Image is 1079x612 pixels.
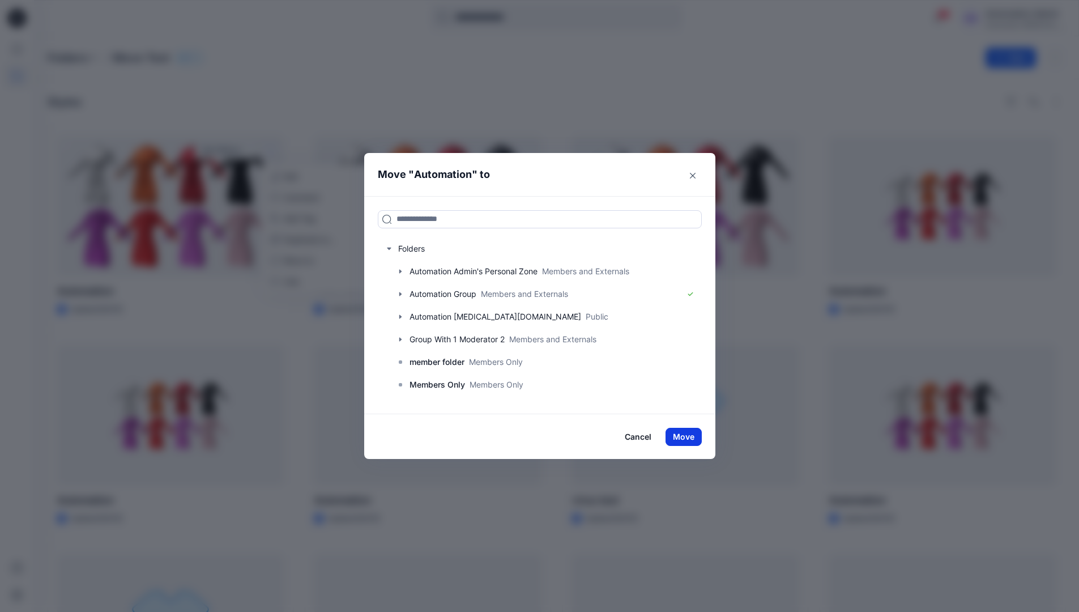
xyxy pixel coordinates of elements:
p: Members Only [410,378,465,392]
p: Automation [414,167,472,182]
p: member folder [410,355,464,369]
header: Move " " to [364,153,698,196]
p: Members Only [470,379,523,390]
button: Close [684,167,702,185]
button: Cancel [617,428,659,446]
button: Move [666,428,702,446]
p: Members Only [469,356,523,368]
